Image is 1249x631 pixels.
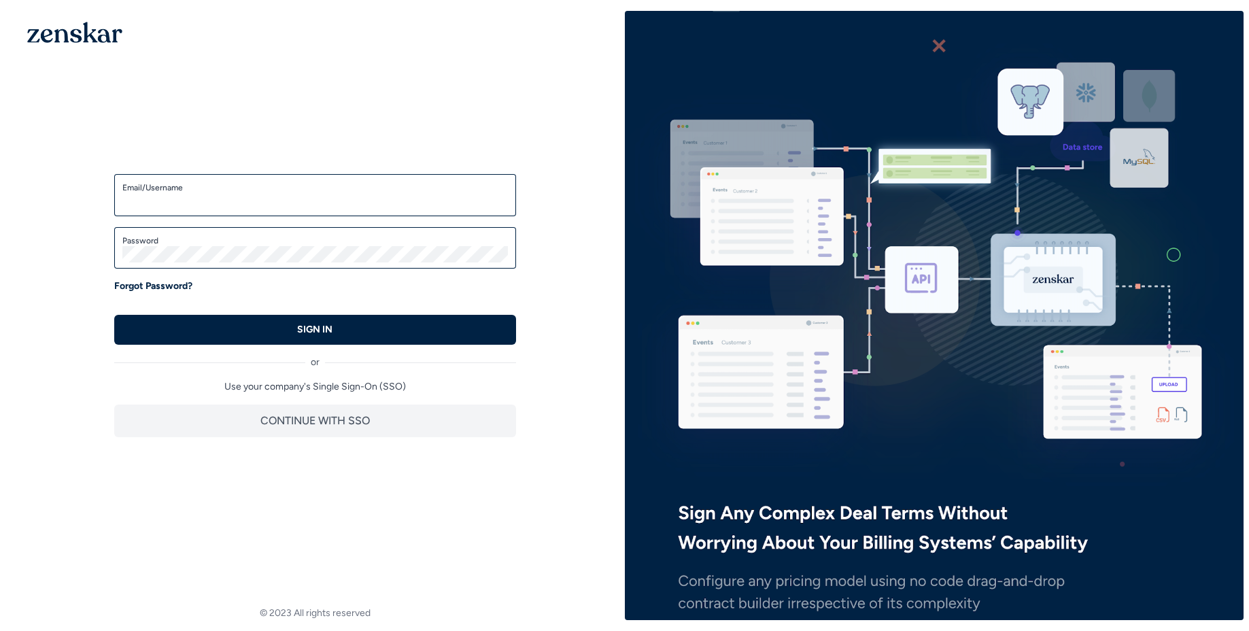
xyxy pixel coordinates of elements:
p: Use your company's Single Sign-On (SSO) [114,380,516,394]
div: or [114,345,516,369]
button: CONTINUE WITH SSO [114,405,516,437]
label: Email/Username [122,182,508,193]
img: 1OGAJ2xQqyY4LXKgY66KYq0eOWRCkrZdAb3gUhuVAqdWPZE9SRJmCz+oDMSn4zDLXe31Ii730ItAGKgCKgCCgCikA4Av8PJUP... [27,22,122,43]
p: SIGN IN [297,323,332,337]
button: SIGN IN [114,315,516,345]
label: Password [122,235,508,246]
a: Forgot Password? [114,279,192,293]
footer: © 2023 All rights reserved [5,607,625,620]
